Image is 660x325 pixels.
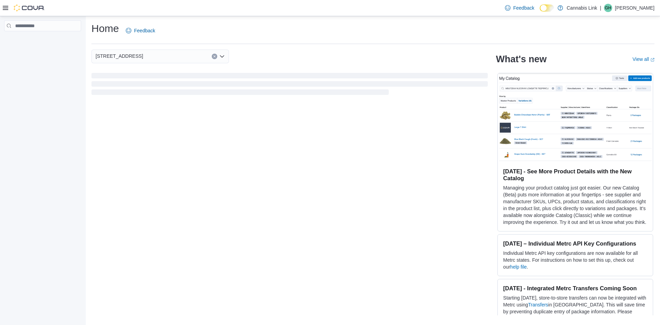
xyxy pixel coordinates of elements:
[604,4,612,12] div: Grace Hurl
[91,74,488,96] span: Loading
[540,4,554,12] input: Dark Mode
[503,184,647,226] p: Managing your product catalog just got easier. Our new Catalog (Beta) puts more information at yo...
[212,54,217,59] button: Clear input
[503,285,647,292] h3: [DATE] - Integrated Metrc Transfers Coming Soon
[528,302,548,307] a: Transfers
[91,22,119,35] h1: Home
[123,24,158,37] a: Feedback
[650,58,654,62] svg: External link
[503,250,647,270] p: Individual Metrc API key configurations are now available for all Metrc states. For instructions ...
[219,54,225,59] button: Open list of options
[134,27,155,34] span: Feedback
[510,264,527,270] a: help file
[4,33,81,49] nav: Complex example
[615,4,654,12] p: [PERSON_NAME]
[513,4,534,11] span: Feedback
[503,168,647,182] h3: [DATE] - See More Product Details with the New Catalog
[605,4,611,12] span: GH
[600,4,601,12] p: |
[502,1,537,15] a: Feedback
[503,240,647,247] h3: [DATE] – Individual Metrc API Key Configurations
[496,54,547,65] h2: What's new
[566,4,597,12] p: Cannabis Link
[632,56,654,62] a: View allExternal link
[14,4,45,11] img: Cova
[96,52,143,60] span: [STREET_ADDRESS]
